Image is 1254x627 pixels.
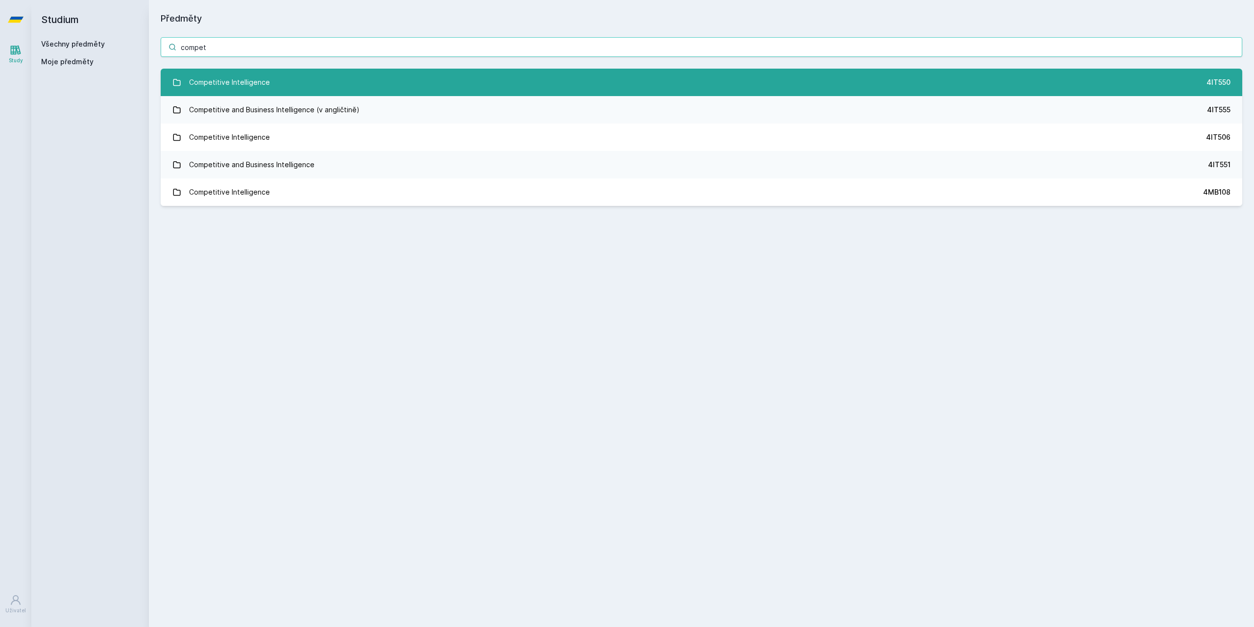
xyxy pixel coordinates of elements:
[1208,160,1230,170] div: 4IT551
[41,40,105,48] a: Všechny předměty
[41,57,94,67] span: Moje předměty
[189,182,270,202] div: Competitive Intelligence
[161,37,1242,57] input: Název nebo ident předmětu…
[161,12,1242,25] h1: Předměty
[5,607,26,614] div: Uživatel
[1206,77,1230,87] div: 4IT550
[189,73,270,92] div: Competitive Intelligence
[189,155,314,175] div: Competitive and Business Intelligence
[161,178,1242,206] a: Competitive Intelligence 4MB108
[161,96,1242,124] a: Competitive and Business Intelligence (v angličtině) 4IT555
[161,69,1242,96] a: Competitive Intelligence 4IT550
[161,151,1242,178] a: Competitive and Business Intelligence 4IT551
[189,127,270,147] div: Competitive Intelligence
[189,100,360,120] div: Competitive and Business Intelligence (v angličtině)
[1207,105,1230,115] div: 4IT555
[1206,132,1230,142] div: 4IT506
[2,589,29,619] a: Uživatel
[161,124,1242,151] a: Competitive Intelligence 4IT506
[9,57,23,64] div: Study
[1203,187,1230,197] div: 4MB108
[2,39,29,69] a: Study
